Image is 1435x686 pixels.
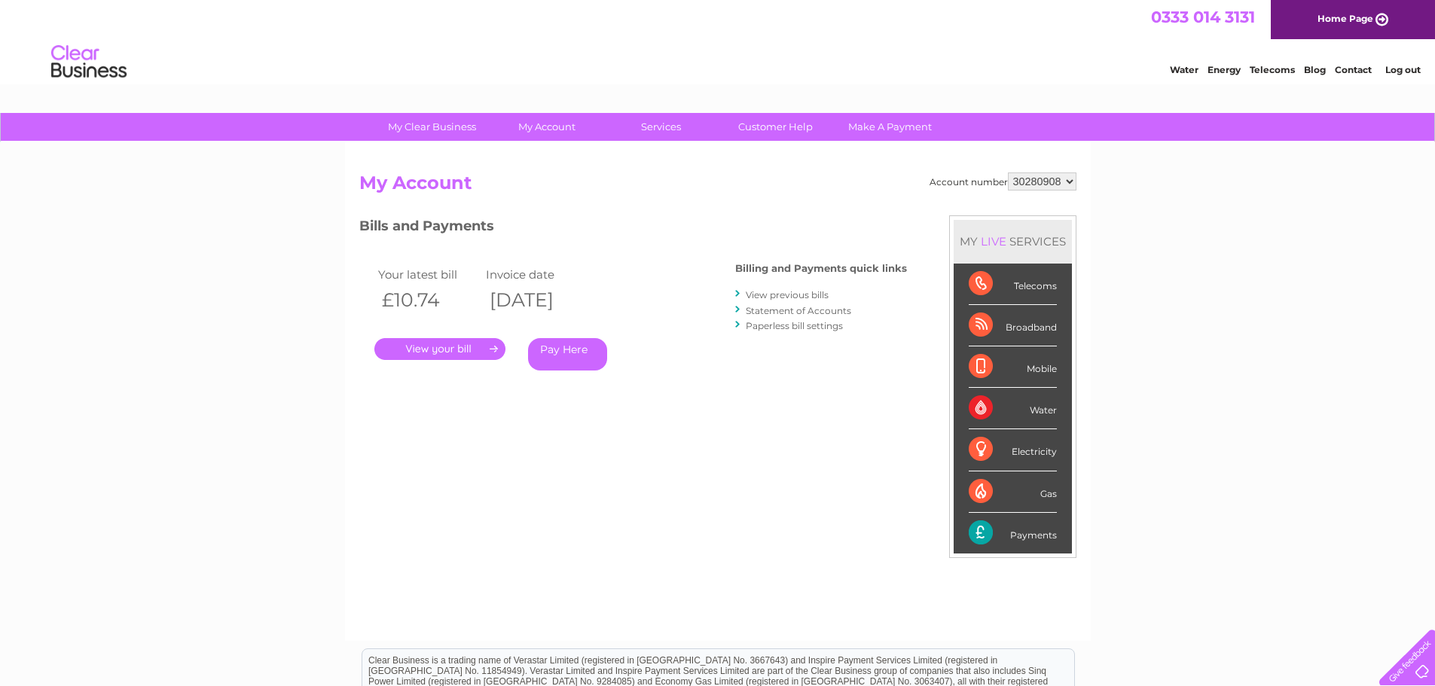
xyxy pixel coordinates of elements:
[482,285,591,316] th: [DATE]
[969,471,1057,513] div: Gas
[713,113,838,141] a: Customer Help
[374,285,483,316] th: £10.74
[954,220,1072,263] div: MY SERVICES
[528,338,607,370] a: Pay Here
[746,289,829,300] a: View previous bills
[370,113,494,141] a: My Clear Business
[969,264,1057,305] div: Telecoms
[746,320,843,331] a: Paperless bill settings
[978,234,1009,248] div: LIVE
[359,215,907,242] h3: Bills and Payments
[746,305,851,316] a: Statement of Accounts
[1151,8,1255,26] a: 0333 014 3131
[1208,64,1241,75] a: Energy
[828,113,952,141] a: Make A Payment
[930,172,1076,191] div: Account number
[969,388,1057,429] div: Water
[599,113,723,141] a: Services
[1335,64,1372,75] a: Contact
[969,513,1057,553] div: Payments
[482,264,591,285] td: Invoice date
[374,338,505,360] a: .
[735,263,907,274] h4: Billing and Payments quick links
[359,172,1076,201] h2: My Account
[50,39,127,85] img: logo.png
[969,305,1057,346] div: Broadband
[1250,64,1295,75] a: Telecoms
[362,8,1074,73] div: Clear Business is a trading name of Verastar Limited (registered in [GEOGRAPHIC_DATA] No. 3667643...
[969,429,1057,471] div: Electricity
[374,264,483,285] td: Your latest bill
[969,346,1057,388] div: Mobile
[1170,64,1198,75] a: Water
[484,113,609,141] a: My Account
[1385,64,1421,75] a: Log out
[1304,64,1326,75] a: Blog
